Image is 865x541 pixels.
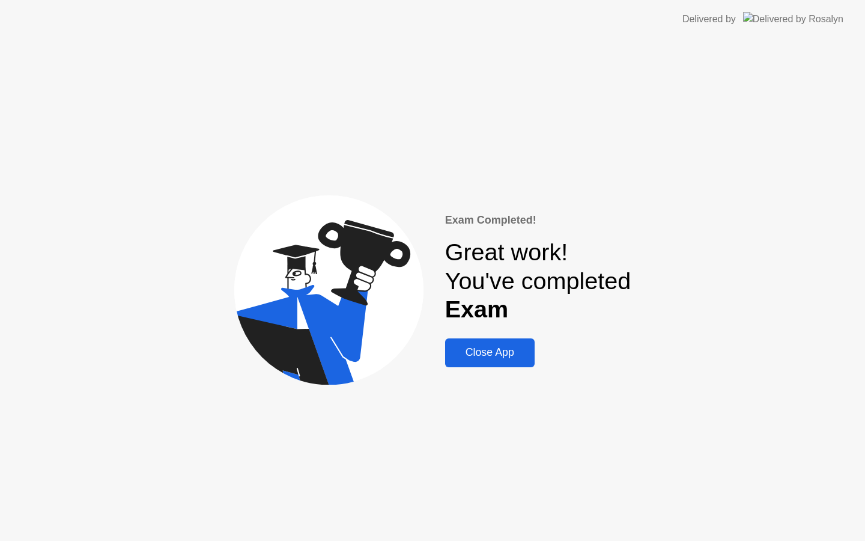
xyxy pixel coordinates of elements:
div: Exam Completed! [445,212,631,228]
button: Close App [445,338,535,367]
div: Great work! You've completed [445,238,631,324]
img: Delivered by Rosalyn [743,12,843,26]
div: Delivered by [682,12,736,26]
b: Exam [445,296,509,322]
div: Close App [449,346,531,359]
